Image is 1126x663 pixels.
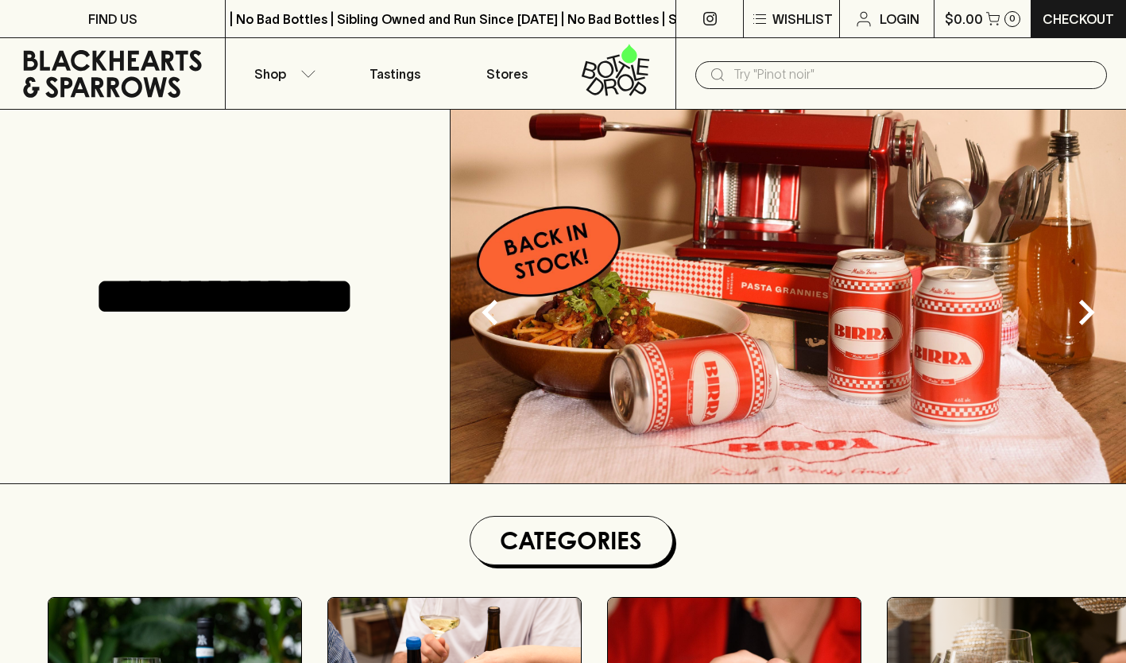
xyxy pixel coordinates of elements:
button: Previous [459,281,522,344]
img: optimise [451,110,1126,483]
h1: Categories [477,523,666,558]
a: Stores [451,38,563,109]
p: Stores [486,64,528,83]
p: $0.00 [945,10,983,29]
p: Checkout [1043,10,1114,29]
p: 0 [1009,14,1016,23]
button: Next [1054,281,1118,344]
button: Shop [226,38,338,109]
input: Try "Pinot noir" [733,62,1094,87]
p: Shop [254,64,286,83]
p: FIND US [88,10,137,29]
a: Tastings [339,38,451,109]
p: Tastings [370,64,420,83]
p: Login [880,10,919,29]
p: Wishlist [772,10,833,29]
